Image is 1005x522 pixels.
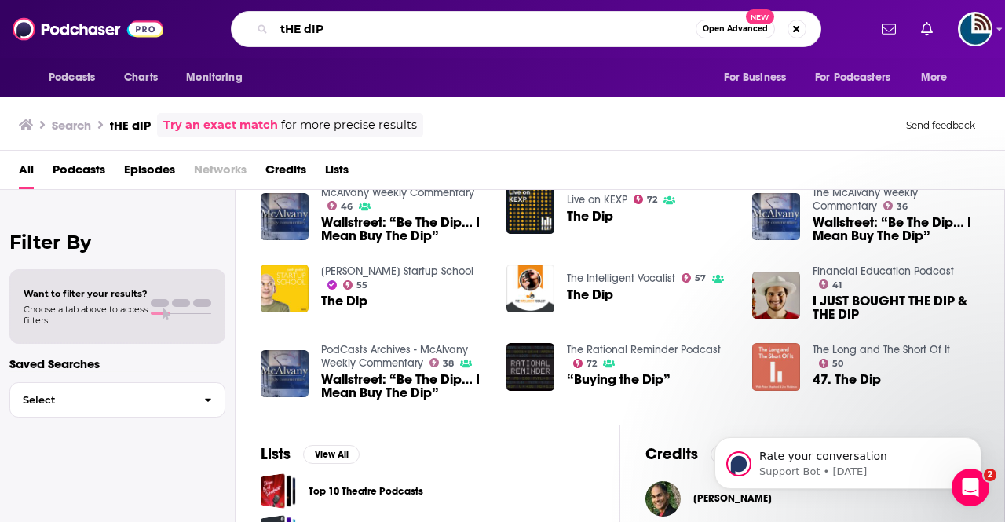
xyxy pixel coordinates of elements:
[897,203,908,210] span: 36
[231,11,821,47] div: Search podcasts, credits, & more...
[813,216,979,243] a: Wallstreet: “Be The Dip… I Mean Buy The Dip”
[261,444,291,464] h2: Lists
[647,196,657,203] span: 72
[13,14,163,44] img: Podchaser - Follow, Share and Rate Podcasts
[327,201,353,210] a: 46
[506,186,554,234] img: The Dip
[573,359,598,368] a: 72
[356,282,367,289] span: 55
[567,288,613,301] a: The Dip
[9,356,225,371] p: Saved Searches
[645,444,698,464] h2: Credits
[695,275,706,282] span: 57
[110,118,151,133] h3: tHE dIP
[724,67,786,89] span: For Business
[443,360,454,367] span: 38
[752,272,800,319] img: I JUST BOUGHT THE DIP & THE DIP
[984,469,996,481] span: 2
[746,9,774,24] span: New
[68,126,271,140] p: Message from Support Bot, sent 1w ago
[261,265,309,312] img: The Dip
[645,444,767,464] a: CreditsView All
[567,343,721,356] a: The Rational Reminder Podcast
[819,279,842,289] a: 41
[958,12,992,46] button: Show profile menu
[321,186,474,199] a: McAlvany Weekly Commentary
[921,67,948,89] span: More
[186,67,242,89] span: Monitoring
[265,157,306,189] a: Credits
[114,63,167,93] a: Charts
[321,265,473,278] a: Seth Godin's Startup School
[875,16,902,42] a: Show notifications dropdown
[567,210,613,223] a: The Dip
[261,350,309,398] img: Wallstreet: “Be The Dip… I Mean Buy The Dip”
[567,272,675,285] a: The Intelligent Vocalist
[321,373,488,400] span: Wallstreet: “Be The Dip… I Mean Buy The Dip”
[915,16,939,42] a: Show notifications dropdown
[49,67,95,89] span: Podcasts
[124,157,175,189] a: Episodes
[274,16,696,42] input: Search podcasts, credits, & more...
[958,12,992,46] img: User Profile
[682,273,707,283] a: 57
[309,483,423,500] a: Top 10 Theatre Podcasts
[19,157,34,189] a: All
[645,481,681,517] img: Dipak Srinivasan
[634,195,658,204] a: 72
[691,339,1005,514] iframe: Intercom notifications message
[261,473,296,509] a: Top 10 Theatre Podcasts
[281,116,417,134] span: for more precise results
[194,157,247,189] span: Networks
[321,216,488,243] a: Wallstreet: “Be The Dip… I Mean Buy The Dip”
[68,111,196,123] span: Rate your conversation
[901,119,980,132] button: Send feedback
[343,280,368,290] a: 55
[815,67,890,89] span: For Podcasters
[813,294,979,321] a: I JUST BOUGHT THE DIP & THE DIP
[587,360,597,367] span: 72
[10,395,192,405] span: Select
[567,193,627,206] a: Live on KEXP
[9,231,225,254] h2: Filter By
[910,63,967,93] button: open menu
[124,67,158,89] span: Charts
[163,116,278,134] a: Try an exact match
[429,358,455,367] a: 38
[713,63,806,93] button: open menu
[53,157,105,189] a: Podcasts
[752,193,800,241] a: Wallstreet: “Be The Dip… I Mean Buy The Dip”
[805,63,913,93] button: open menu
[321,343,468,370] a: PodCasts Archives - McAlvany Weekly Commentary
[303,445,360,464] button: View All
[38,63,115,93] button: open menu
[35,112,60,137] img: Profile image for Support Bot
[883,201,908,210] a: 36
[952,469,989,506] iframe: Intercom live chat
[506,343,554,391] a: “Buying the Dip”
[832,282,842,289] span: 41
[261,193,309,241] img: Wallstreet: “Be The Dip… I Mean Buy The Dip”
[813,186,918,213] a: The McAlvany Weekly Commentary
[325,157,349,189] a: Lists
[567,373,671,386] a: “Buying the Dip”
[696,20,775,38] button: Open AdvancedNew
[506,265,554,312] img: The Dip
